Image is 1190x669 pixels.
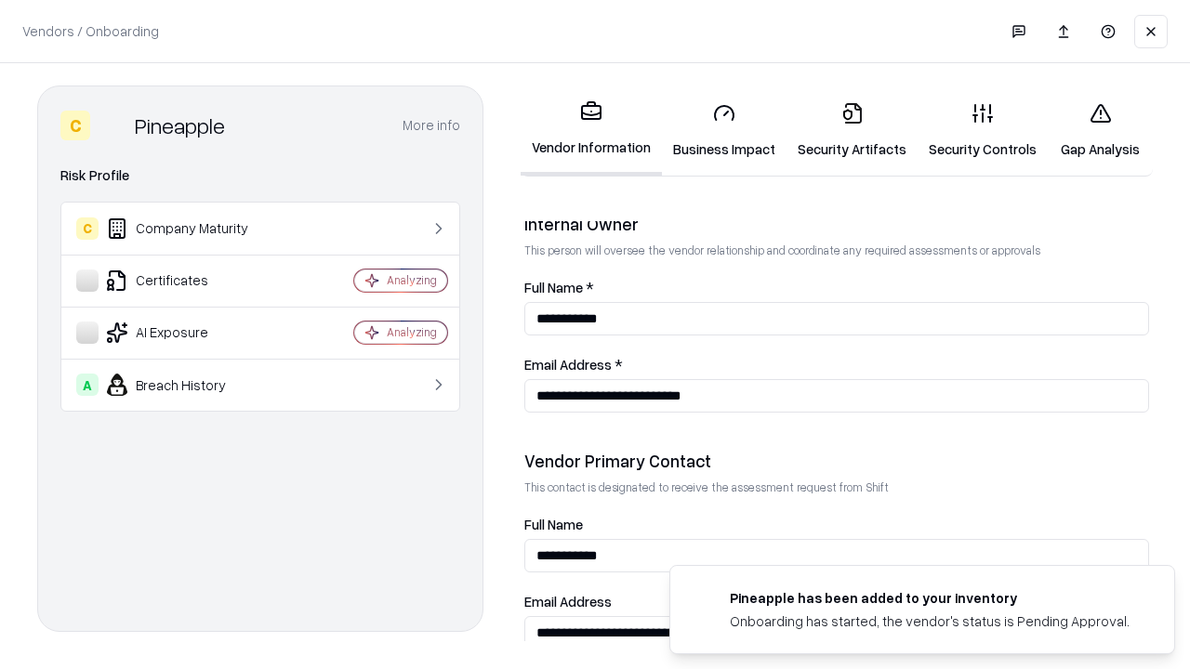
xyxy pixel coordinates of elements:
label: Full Name * [524,281,1149,295]
p: Vendors / Onboarding [22,21,159,41]
div: Certificates [76,269,298,292]
div: Pineapple has been added to your inventory [730,588,1130,608]
div: Onboarding has started, the vendor's status is Pending Approval. [730,611,1130,631]
img: pineappleenergy.com [693,588,715,610]
div: Company Maturity [76,217,298,240]
div: C [60,111,90,140]
div: Risk Profile [60,164,460,187]
div: Vendor Primary Contact [524,450,1149,472]
div: Internal Owner [524,213,1149,235]
p: This person will oversee the vendor relationship and coordinate any required assessments or appro... [524,243,1149,258]
div: Analyzing [387,272,437,288]
div: AI Exposure [76,321,298,344]
a: Security Controls [918,87,1048,174]
label: Full Name [524,518,1149,531]
div: Breach History [76,374,298,396]
img: Pineapple [98,111,127,140]
a: Gap Analysis [1048,87,1153,174]
div: Analyzing [387,324,437,340]
a: Security Artifacts [787,87,918,174]
label: Email Address [524,595,1149,609]
div: A [76,374,99,396]
a: Vendor Information [521,85,662,176]
label: Email Address * [524,358,1149,372]
button: More info [403,109,460,142]
div: C [76,217,99,240]
a: Business Impact [662,87,787,174]
p: This contact is designated to receive the assessment request from Shift [524,479,1149,495]
div: Pineapple [135,111,225,140]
